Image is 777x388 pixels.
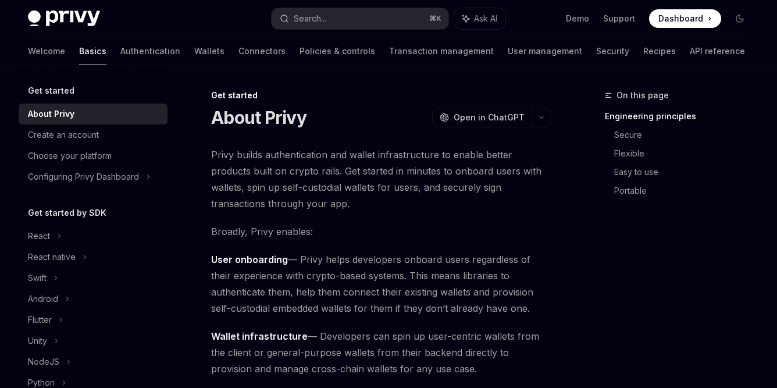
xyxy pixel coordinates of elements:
[690,37,745,65] a: API reference
[238,37,286,65] a: Connectors
[649,9,721,28] a: Dashboard
[730,9,749,28] button: Toggle dark mode
[28,128,99,142] div: Create an account
[28,271,47,285] div: Swift
[454,8,505,29] button: Ask AI
[211,254,288,265] strong: User onboarding
[429,14,441,23] span: ⌘ K
[28,10,100,27] img: dark logo
[432,108,532,127] button: Open in ChatGPT
[120,37,180,65] a: Authentication
[211,330,308,342] strong: Wallet infrastructure
[272,8,449,29] button: Search...⌘K
[389,37,494,65] a: Transaction management
[454,112,525,123] span: Open in ChatGPT
[211,328,551,377] span: — Developers can spin up user-centric wallets from the client or general-purpose wallets from the...
[643,37,676,65] a: Recipes
[211,223,551,240] span: Broadly, Privy enables:
[603,13,635,24] a: Support
[474,13,497,24] span: Ask AI
[28,250,76,264] div: React native
[28,229,50,243] div: React
[28,313,52,327] div: Flutter
[79,37,106,65] a: Basics
[596,37,629,65] a: Security
[614,163,758,181] a: Easy to use
[28,84,74,98] h5: Get started
[19,124,167,145] a: Create an account
[605,107,758,126] a: Engineering principles
[28,292,58,306] div: Android
[28,206,106,220] h5: Get started by SDK
[658,13,703,24] span: Dashboard
[294,12,326,26] div: Search...
[211,90,551,101] div: Get started
[211,251,551,316] span: — Privy helps developers onboard users regardless of their experience with crypto-based systems. ...
[616,88,669,102] span: On this page
[614,144,758,163] a: Flexible
[566,13,589,24] a: Demo
[28,334,47,348] div: Unity
[28,149,112,163] div: Choose your platform
[508,37,582,65] a: User management
[19,145,167,166] a: Choose your platform
[614,181,758,200] a: Portable
[300,37,375,65] a: Policies & controls
[28,37,65,65] a: Welcome
[28,355,59,369] div: NodeJS
[19,104,167,124] a: About Privy
[211,107,306,128] h1: About Privy
[194,37,224,65] a: Wallets
[614,126,758,144] a: Secure
[211,147,551,212] span: Privy builds authentication and wallet infrastructure to enable better products built on crypto r...
[28,107,74,121] div: About Privy
[28,170,139,184] div: Configuring Privy Dashboard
